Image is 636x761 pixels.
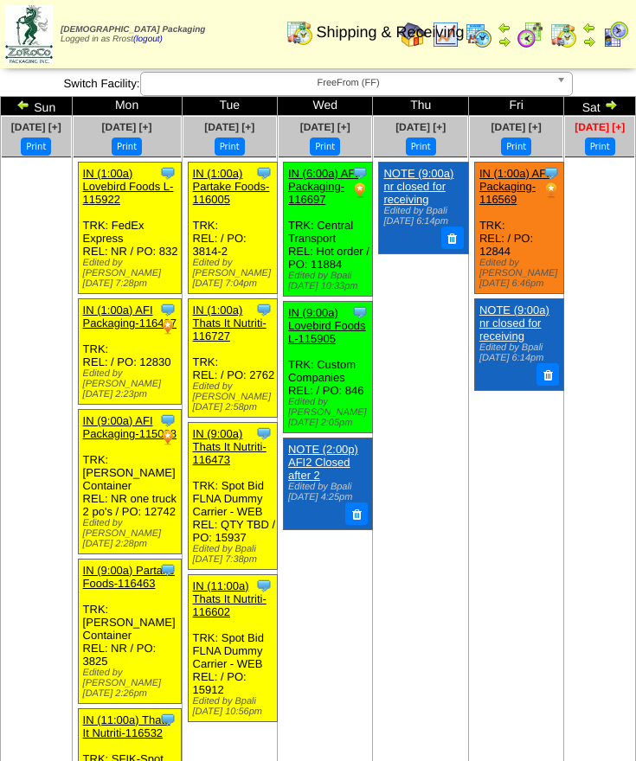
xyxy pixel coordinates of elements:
img: Tooltip [159,164,177,182]
img: PO [543,182,560,199]
a: [DATE] [+] [575,121,625,133]
a: IN (6:00a) AFI Packaging-116697 [288,167,358,206]
button: Print [215,137,245,156]
img: Tooltip [255,164,273,182]
button: Print [585,137,615,156]
a: IN (11:00a) Thats It Nutriti-116602 [193,579,267,618]
div: Edited by [PERSON_NAME] [DATE] 7:04pm [193,258,277,289]
div: TRK: REL: / PO: 12844 [474,163,563,294]
a: IN (1:00a) Thats It Nutriti-116727 [193,304,267,342]
div: Edited by Bpali [DATE] 10:33pm [288,271,372,291]
img: zoroco-logo-small.webp [5,5,53,63]
td: Fri [468,97,563,116]
div: Edited by [PERSON_NAME] [DATE] 2:05pm [288,397,372,428]
a: [DATE] [+] [300,121,350,133]
img: PO [351,182,369,199]
a: [DATE] [+] [491,121,542,133]
a: (logout) [133,35,163,44]
a: [DATE] [+] [11,121,61,133]
button: Delete Note [441,227,464,249]
img: arrowleft.gif [16,98,30,112]
img: Tooltip [351,164,369,182]
button: Print [21,137,51,156]
td: Sat [564,97,636,116]
img: PO [159,318,177,336]
span: FreeFrom (FF) [148,73,549,93]
a: IN (9:00a) Partake Foods-116463 [83,564,175,590]
td: Wed [277,97,372,116]
a: IN (1:00a) Lovebird Foods L-115922 [83,167,174,206]
div: TRK: Custom Companies REL: / PO: 846 [283,302,372,433]
a: IN (9:00a) Thats It Nutriti-116473 [193,427,267,466]
img: Tooltip [159,301,177,318]
div: TRK: Spot Bid FLNA Dummy Carrier - WEB REL: QTY TBD / PO: 15937 [188,423,277,570]
div: Edited by Bpali [DATE] 6:14pm [479,342,560,363]
img: calendarcustomer.gif [601,21,629,48]
img: calendarinout.gif [549,21,577,48]
td: Sun [1,97,73,116]
img: Tooltip [159,412,177,429]
span: [DEMOGRAPHIC_DATA] Packaging [61,25,205,35]
span: Shipping & Receiving [316,23,464,42]
button: Print [112,137,142,156]
img: Tooltip [255,577,273,594]
a: IN (1:00a) Partake Foods-116005 [193,167,270,206]
button: Delete Note [345,502,368,525]
button: Print [501,137,531,156]
img: Tooltip [159,711,177,728]
div: TRK: [PERSON_NAME] Container REL: NR one truck 2 po's / PO: 12742 [78,410,181,554]
div: Edited by Bpali [DATE] 7:38pm [193,544,277,565]
div: Edited by [PERSON_NAME] [DATE] 6:46pm [479,258,563,289]
td: Thu [373,97,468,116]
div: TRK: [PERSON_NAME] Container REL: NR / PO: 3825 [78,560,181,704]
button: Print [310,137,340,156]
img: Tooltip [255,425,273,442]
div: TRK: REL: / PO: 3814-2 [188,163,277,294]
div: TRK: Spot Bid FLNA Dummy Carrier - WEB REL: / PO: 15912 [188,575,277,722]
a: IN (1:00a) AFI Packaging-116427 [83,304,177,329]
a: [DATE] [+] [395,121,446,133]
button: Delete Note [536,363,559,386]
a: IN (11:00a) Thats It Nutriti-116532 [83,713,170,739]
div: TRK: Central Transport REL: Hot order / PO: 11884 [283,163,372,297]
div: Edited by [PERSON_NAME] [DATE] 2:58pm [193,381,277,412]
div: Edited by Bpali [DATE] 6:14pm [383,206,464,227]
a: IN (1:00a) AFI Packaging-116569 [479,167,549,206]
div: Edited by [PERSON_NAME] [DATE] 2:26pm [83,668,181,699]
div: Edited by Bpali [DATE] 4:25pm [288,482,369,502]
img: Tooltip [543,164,560,182]
div: Edited by Bpali [DATE] 10:56pm [193,696,277,717]
div: TRK: REL: / PO: 2762 [188,299,277,418]
div: Edited by [PERSON_NAME] [DATE] 2:28pm [83,518,181,549]
button: Print [406,137,436,156]
a: [DATE] [+] [102,121,152,133]
a: IN (9:00a) AFI Packaging-115028 [83,414,177,440]
a: NOTE (9:00a) nr closed for receiving [383,167,453,206]
img: arrowright.gif [582,35,596,48]
a: NOTE (2:00p) AFI2 Closed after 2 [288,443,358,482]
div: TRK: FedEx Express REL: NR / PO: 832 [78,163,181,294]
td: Tue [182,97,277,116]
a: NOTE (9:00a) nr closed for receiving [479,304,549,342]
a: IN (9:00a) Lovebird Foods L-115905 [288,306,366,345]
div: Edited by [PERSON_NAME] [DATE] 7:28pm [83,258,181,289]
img: Tooltip [351,304,369,321]
div: TRK: REL: / PO: 12830 [78,299,181,405]
span: Logged in as Rrost [61,25,205,44]
img: arrowleft.gif [582,21,596,35]
a: [DATE] [+] [204,121,254,133]
img: calendarinout.gif [286,18,313,46]
img: Tooltip [159,561,177,579]
td: Mon [72,97,182,116]
div: Edited by [PERSON_NAME] [DATE] 2:23pm [83,368,181,400]
img: PO [159,429,177,446]
img: Tooltip [255,301,273,318]
img: arrowright.gif [604,98,618,112]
